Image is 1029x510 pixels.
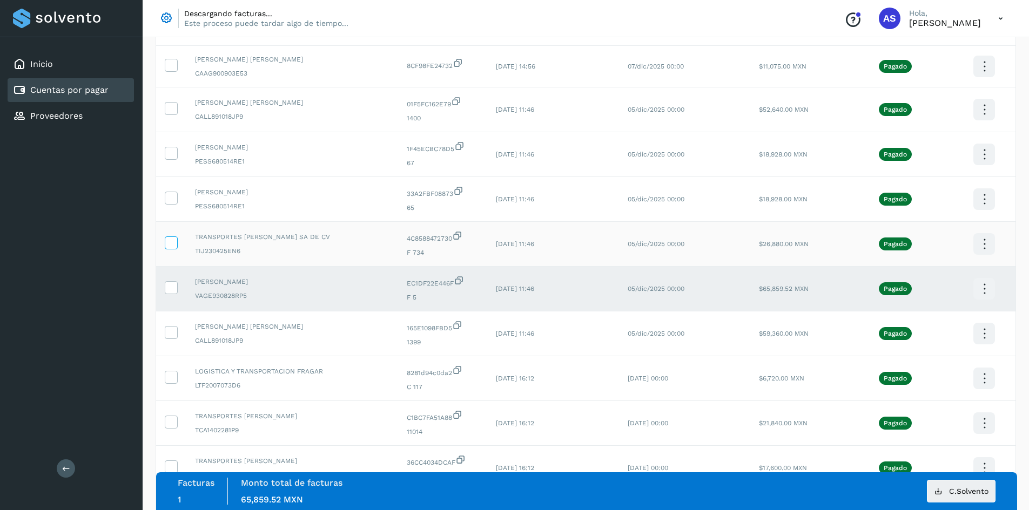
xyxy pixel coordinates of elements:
[195,142,389,152] span: [PERSON_NAME]
[407,320,479,333] span: 165E1098FBD5
[195,380,389,390] span: LTF2007073D6
[407,203,479,213] span: 65
[909,18,981,28] p: Antonio Soto Torres
[759,419,808,427] span: $21,840.00 MXN
[178,494,181,505] span: 1
[195,232,389,242] span: TRANSPORTES [PERSON_NAME] SA DE CV
[195,112,389,121] span: CALL891018JP9
[407,186,479,199] span: 33A2FBF08873
[628,285,684,293] span: 05/dic/2025 00:00
[241,478,342,488] label: Monto total de facturas
[30,111,83,121] a: Proveedores
[496,419,534,427] span: [DATE] 16:12
[8,104,134,128] div: Proveedores
[759,464,807,472] span: $17,600.00 MXN
[496,330,534,337] span: [DATE] 11:46
[195,425,389,435] span: TCA1402281P9
[195,98,389,107] span: [PERSON_NAME] [PERSON_NAME]
[628,106,684,113] span: 05/dic/2025 00:00
[759,330,809,337] span: $59,360.00 MXN
[407,293,479,302] span: F 5
[496,195,534,203] span: [DATE] 11:46
[195,69,389,78] span: CAAG900903E53
[496,63,535,70] span: [DATE] 14:56
[628,330,684,337] span: 05/dic/2025 00:00
[407,427,479,437] span: 11014
[407,113,479,123] span: 1400
[195,157,389,166] span: PESS680514RE1
[884,285,907,293] p: Pagado
[496,464,534,472] span: [DATE] 16:12
[909,9,981,18] p: Hola,
[407,248,479,257] span: F 734
[178,478,214,488] label: Facturas
[407,275,479,288] span: EC1DF22E446F
[195,201,389,211] span: PESS680514RE1
[195,411,389,421] span: TRANSPORTES [PERSON_NAME]
[8,78,134,102] div: Cuentas por pagar
[30,85,109,95] a: Cuentas por pagar
[8,52,134,76] div: Inicio
[884,375,907,382] p: Pagado
[759,195,808,203] span: $18,928.00 MXN
[927,480,996,502] button: C.Solvento
[241,494,303,505] span: 65,859.52 MXN
[628,63,684,70] span: 07/dic/2025 00:00
[195,456,389,466] span: TRANSPORTES [PERSON_NAME]
[628,464,668,472] span: [DATE] 00:00
[496,106,534,113] span: [DATE] 11:46
[759,151,808,158] span: $18,928.00 MXN
[759,285,809,293] span: $65,859.52 MXN
[30,59,53,69] a: Inicio
[759,106,809,113] span: $52,640.00 MXN
[195,246,389,256] span: TIJ230425EN6
[884,419,907,427] p: Pagado
[496,151,534,158] span: [DATE] 11:46
[884,106,907,113] p: Pagado
[496,375,534,382] span: [DATE] 16:12
[628,151,684,158] span: 05/dic/2025 00:00
[884,195,907,203] p: Pagado
[884,240,907,248] p: Pagado
[759,63,806,70] span: $11,075.00 MXN
[195,277,389,287] span: [PERSON_NAME]
[407,141,479,154] span: 1F45ECBC78D5
[407,158,479,168] span: 67
[884,330,907,337] p: Pagado
[884,63,907,70] p: Pagado
[407,230,479,243] span: 4C8588472730
[628,375,668,382] span: [DATE] 00:00
[195,291,389,301] span: VAGE930828RP5
[496,240,534,248] span: [DATE] 11:46
[628,195,684,203] span: 05/dic/2025 00:00
[884,464,907,472] p: Pagado
[184,9,348,18] p: Descargando facturas...
[884,151,907,158] p: Pagado
[949,487,988,495] span: C.Solvento
[628,419,668,427] span: [DATE] 00:00
[759,375,804,382] span: $6,720.00 MXN
[195,322,389,331] span: [PERSON_NAME] [PERSON_NAME]
[407,58,479,71] span: 8CF98FE24732
[759,240,809,248] span: $26,880.00 MXN
[407,410,479,423] span: C1BC7FA51A88
[407,454,479,467] span: 36CC4034DCAF
[407,365,479,378] span: 8281d94c0da2
[407,337,479,347] span: 1399
[496,285,534,293] span: [DATE] 11:46
[195,187,389,197] span: [PERSON_NAME]
[195,470,389,480] span: TCA1402281P9
[184,18,348,28] p: Este proceso puede tardar algo de tiempo...
[407,382,479,392] span: C 117
[195,366,389,376] span: LOGISTICA Y TRANSPORTACION FRAGAR
[195,55,389,64] span: [PERSON_NAME] [PERSON_NAME]
[195,336,389,345] span: CALL891018JP9
[407,96,479,109] span: 01F5FC162E79
[628,240,684,248] span: 05/dic/2025 00:00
